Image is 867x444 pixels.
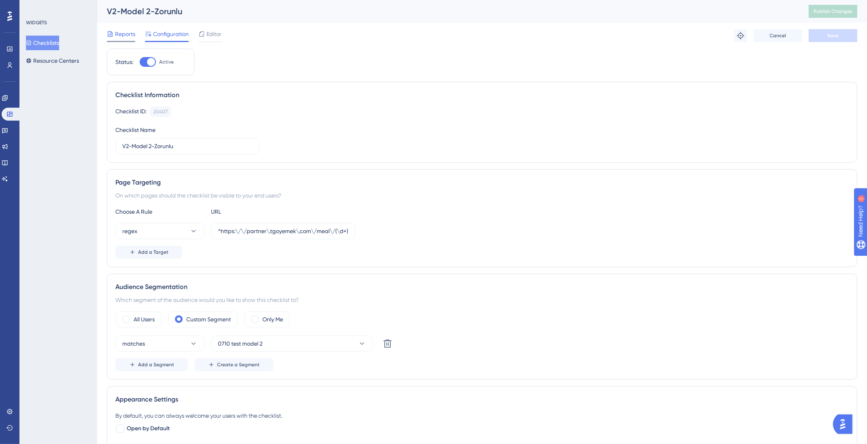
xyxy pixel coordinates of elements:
[122,226,137,236] span: regex
[153,108,168,115] div: 20407
[107,6,788,17] div: V2-Model 2-Zorunlu
[186,314,231,324] label: Custom Segment
[115,191,849,200] div: On which pages should the checklist be visible to your end users?
[115,295,849,305] div: Which segment of the audience would you like to show this checklist to?
[754,29,802,42] button: Cancel
[814,8,852,15] span: Publish Changes
[115,358,188,371] button: Add a Segment
[26,53,79,68] button: Resource Centers
[115,57,133,67] div: Status:
[115,223,205,239] button: regex
[217,361,260,368] span: Create a Segment
[127,424,170,433] span: Open by Default
[207,29,222,39] span: Editor
[134,314,155,324] label: All Users
[211,207,300,217] div: URL
[218,339,262,348] span: 0710 test model 2
[827,32,839,39] span: Save
[122,339,145,348] span: matches
[770,32,786,39] span: Cancel
[115,178,849,187] div: Page Targeting
[262,314,283,324] label: Only Me
[115,106,147,117] div: Checklist ID:
[809,5,857,18] button: Publish Changes
[115,411,849,421] div: By default, you can always welcome your users with the checklist.
[115,395,849,404] div: Appearance Settings
[115,282,849,292] div: Audience Segmentation
[138,361,174,368] span: Add a Segment
[194,358,273,371] button: Create a Segment
[211,336,373,352] button: 0710 test model 2
[115,125,156,135] div: Checklist Name
[153,29,189,39] span: Configuration
[115,90,849,100] div: Checklist Information
[122,142,253,151] input: Type your Checklist name
[19,2,51,12] span: Need Help?
[159,59,174,65] span: Active
[115,29,135,39] span: Reports
[56,4,59,11] div: 3
[115,207,205,217] div: Choose A Rule
[218,227,348,236] input: yourwebsite.com/path
[115,246,182,259] button: Add a Target
[809,29,857,42] button: Save
[138,249,168,255] span: Add a Target
[115,336,205,352] button: matches
[833,412,857,436] iframe: UserGuiding AI Assistant Launcher
[26,19,47,26] div: WIDGETS
[26,36,59,50] button: Checklists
